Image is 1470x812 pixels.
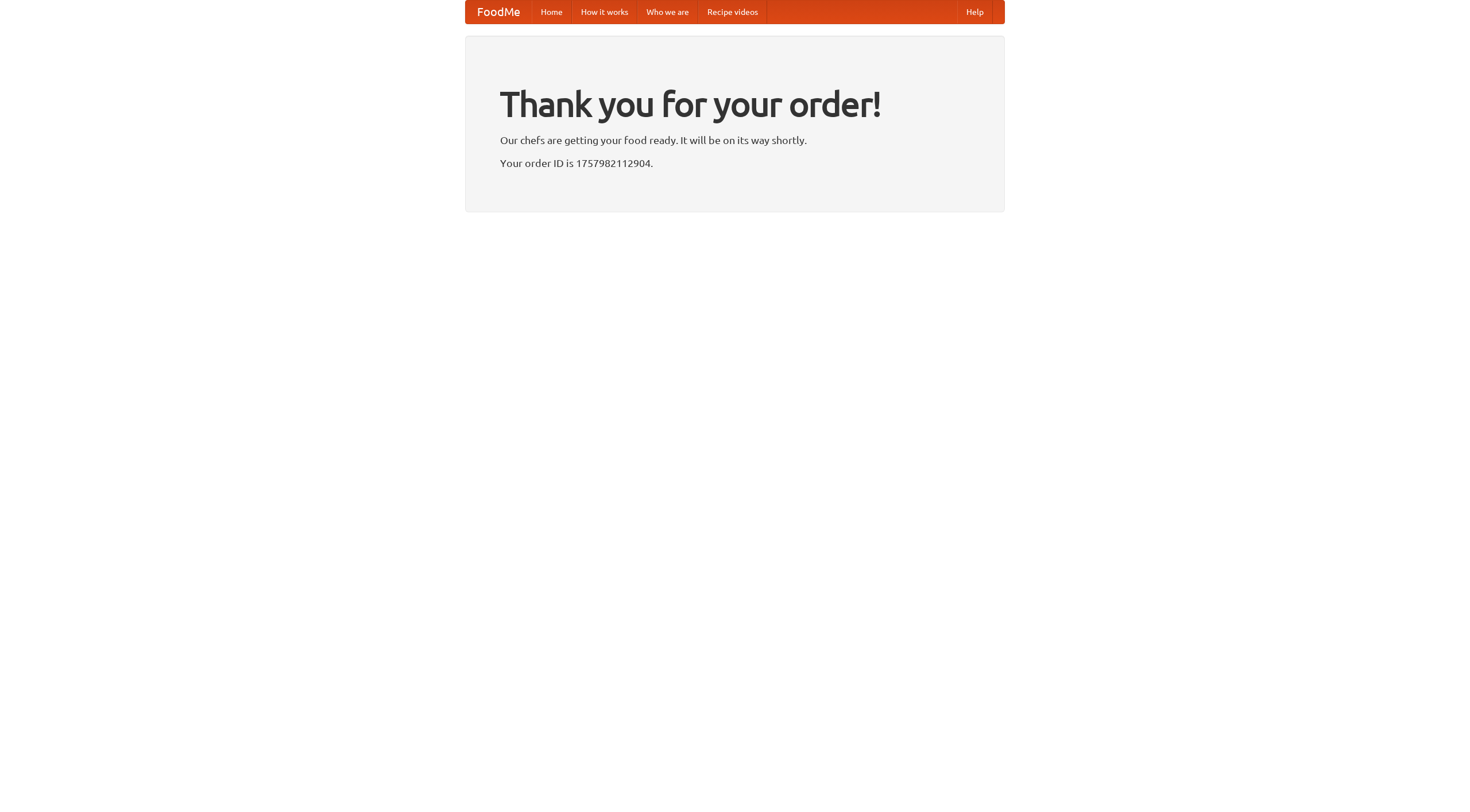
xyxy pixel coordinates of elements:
a: Who we are [637,1,698,24]
a: Help [957,1,993,24]
a: Recipe videos [698,1,767,24]
a: FoodMe [466,1,532,24]
h1: Thank you for your order! [500,76,970,131]
p: Your order ID is 1757982112904. [500,154,970,172]
p: Our chefs are getting your food ready. It will be on its way shortly. [500,131,970,149]
a: How it works [572,1,637,24]
a: Home [532,1,572,24]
